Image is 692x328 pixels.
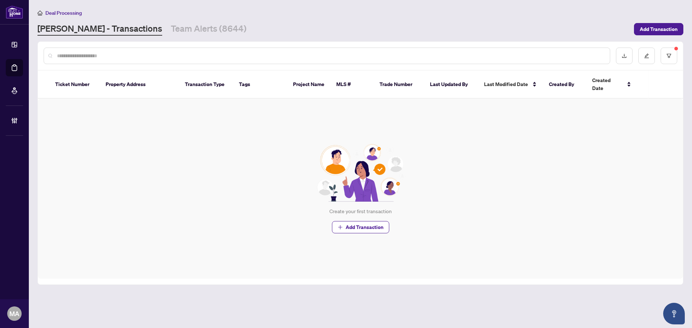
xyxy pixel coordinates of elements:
span: home [37,10,43,15]
button: Add Transaction [634,23,683,35]
span: Add Transaction [640,23,678,35]
a: [PERSON_NAME] - Transactions [37,23,162,36]
button: Add Transaction [332,221,389,233]
th: Trade Number [374,71,424,99]
button: filter [661,48,677,64]
th: Project Name [287,71,331,99]
th: Tags [233,71,287,99]
th: Last Updated By [424,71,478,99]
img: logo [6,5,23,19]
span: Created Date [592,76,622,92]
img: Null State Icon [314,144,407,202]
button: download [616,48,633,64]
span: Add Transaction [346,221,383,233]
span: plus [338,225,343,230]
th: Last Modified Date [478,71,543,99]
div: Create your first transaction [329,207,392,215]
span: edit [644,53,649,58]
span: Deal Processing [45,10,82,16]
th: Ticket Number [49,71,100,99]
button: edit [638,48,655,64]
span: Last Modified Date [484,80,528,88]
span: download [622,53,627,58]
th: Property Address [100,71,179,99]
button: Open asap [663,303,685,324]
th: Created By [543,71,586,99]
span: filter [666,53,671,58]
a: Team Alerts (8644) [171,23,247,36]
th: Transaction Type [179,71,233,99]
span: MA [9,309,19,319]
th: Created Date [586,71,637,99]
th: MLS # [331,71,374,99]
